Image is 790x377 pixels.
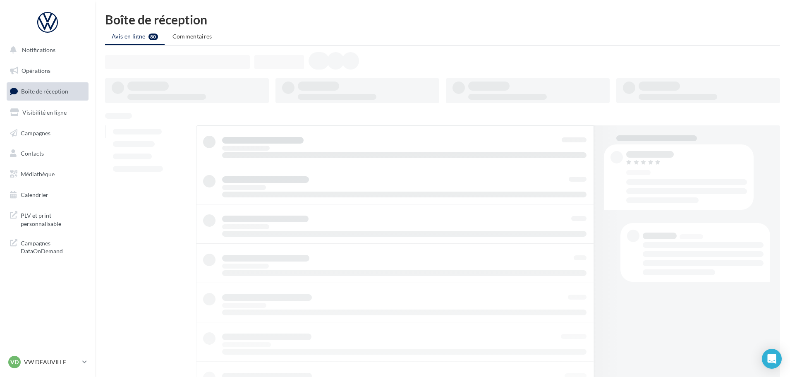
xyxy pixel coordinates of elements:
[22,109,67,116] span: Visibilité en ligne
[7,354,89,370] a: VD VW DEAUVILLE
[5,186,90,204] a: Calendrier
[21,170,55,178] span: Médiathèque
[21,191,48,198] span: Calendrier
[172,33,212,40] span: Commentaires
[5,41,87,59] button: Notifications
[105,13,780,26] div: Boîte de réception
[5,104,90,121] a: Visibilité en ligne
[762,349,782,369] div: Open Intercom Messenger
[24,358,79,366] p: VW DEAUVILLE
[5,125,90,142] a: Campagnes
[5,166,90,183] a: Médiathèque
[5,82,90,100] a: Boîte de réception
[21,210,85,228] span: PLV et print personnalisable
[21,88,68,95] span: Boîte de réception
[5,234,90,259] a: Campagnes DataOnDemand
[5,62,90,79] a: Opérations
[5,207,90,231] a: PLV et print personnalisable
[21,150,44,157] span: Contacts
[21,238,85,255] span: Campagnes DataOnDemand
[5,145,90,162] a: Contacts
[10,358,19,366] span: VD
[22,67,50,74] span: Opérations
[22,46,55,53] span: Notifications
[21,129,50,136] span: Campagnes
